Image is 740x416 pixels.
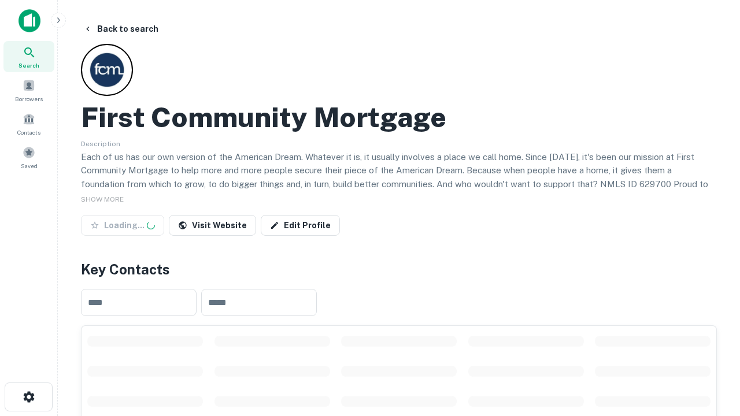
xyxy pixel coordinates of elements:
iframe: Chat Widget [682,324,740,379]
a: Saved [3,142,54,173]
span: Saved [21,161,38,170]
span: Description [81,140,120,148]
span: Search [18,61,39,70]
span: Borrowers [15,94,43,103]
a: Contacts [3,108,54,139]
a: Edit Profile [261,215,340,236]
a: Visit Website [169,215,256,236]
h2: First Community Mortgage [81,101,446,134]
a: Borrowers [3,75,54,106]
button: Back to search [79,18,163,39]
img: capitalize-icon.png [18,9,40,32]
h4: Key Contacts [81,259,717,280]
span: SHOW MORE [81,195,124,203]
a: Search [3,41,54,72]
p: Each of us has our own version of the American Dream. Whatever it is, it usually involves a place... [81,150,717,205]
span: Contacts [17,128,40,137]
